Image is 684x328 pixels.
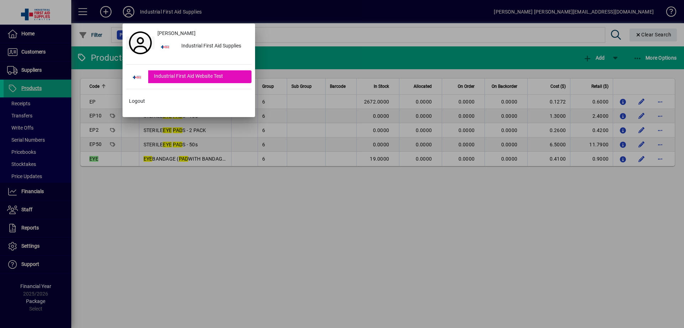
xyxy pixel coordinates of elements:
[126,95,252,108] button: Logout
[126,70,252,83] button: Industrial First Aid Website Test
[157,30,196,37] span: [PERSON_NAME]
[129,97,145,105] span: Logout
[148,70,252,83] div: Industrial First Aid Website Test
[176,40,252,53] div: Industrial First Aid Supplies
[155,40,252,53] button: Industrial First Aid Supplies
[126,36,155,49] a: Profile
[155,27,252,40] a: [PERSON_NAME]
